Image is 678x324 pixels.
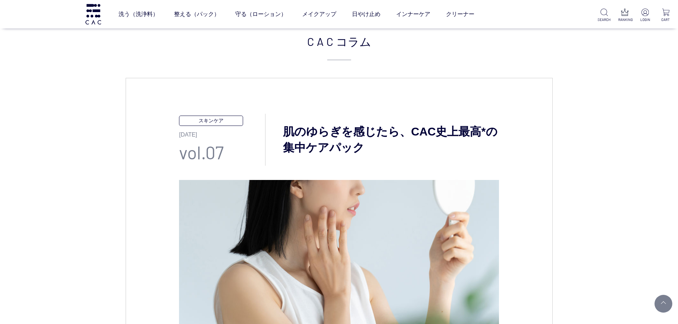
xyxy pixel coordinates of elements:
p: スキンケア [179,116,243,126]
a: 守る（ローション） [235,4,287,24]
a: SEARCH [598,9,611,22]
span: コラム [336,33,371,50]
img: logo [84,4,102,24]
a: 日やけ止め [352,4,380,24]
a: クリーナー [446,4,474,24]
p: SEARCH [598,17,611,22]
a: メイクアップ [302,4,336,24]
a: 洗う（洗浄料） [119,4,158,24]
a: インナーケア [396,4,430,24]
h2: CAC [126,33,553,60]
a: 整える（パック） [174,4,220,24]
a: CART [659,9,672,22]
h3: 肌のゆらぎを感じたら、CAC史上最高*の集中ケアパック [266,124,499,156]
p: RANKING [618,17,631,22]
p: vol.07 [179,139,265,166]
a: LOGIN [638,9,652,22]
a: RANKING [618,9,631,22]
p: LOGIN [638,17,652,22]
p: [DATE] [179,126,265,139]
p: CART [659,17,672,22]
